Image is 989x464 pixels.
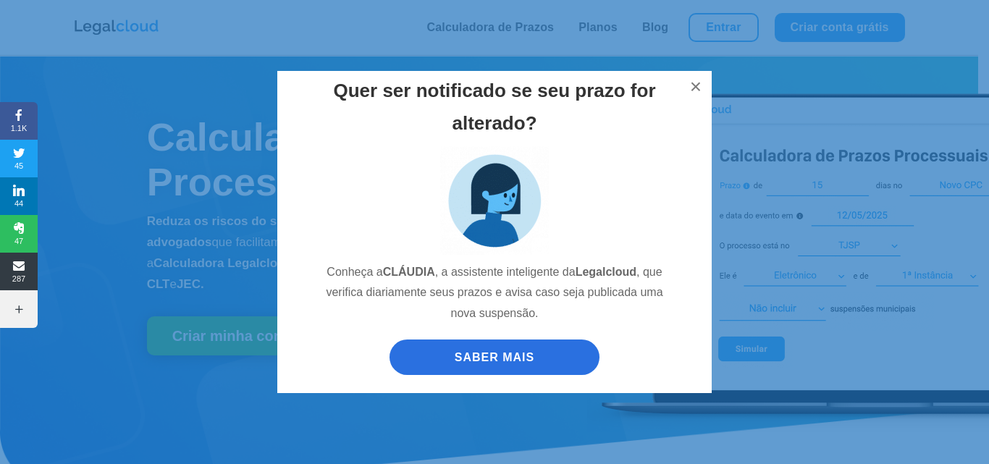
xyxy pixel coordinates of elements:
button: × [680,71,712,103]
img: claudia_assistente [440,146,549,255]
strong: Legalcloud [576,266,636,278]
h2: Quer ser notificado se seu prazo for alterado? [317,75,672,145]
a: SABER MAIS [390,339,599,375]
p: Conheça a , a assistente inteligente da , que verifica diariamente seus prazos e avisa caso seja ... [317,262,672,336]
strong: CLÁUDIA [383,266,435,278]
